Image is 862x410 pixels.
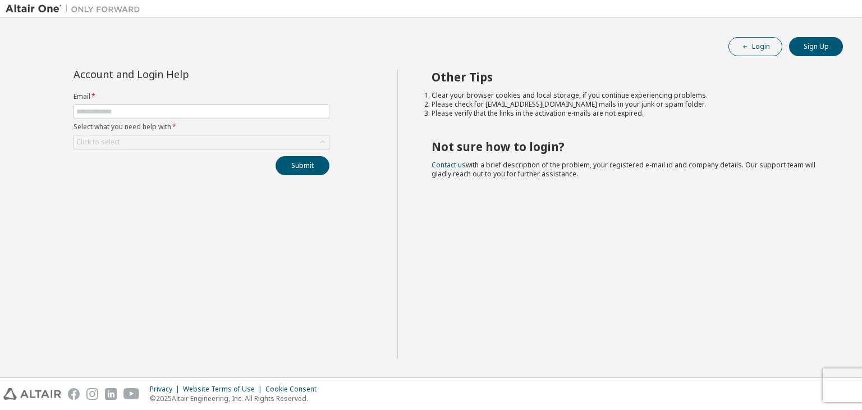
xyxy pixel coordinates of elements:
h2: Not sure how to login? [432,139,823,154]
p: © 2025 Altair Engineering, Inc. All Rights Reserved. [150,394,323,403]
div: Website Terms of Use [183,385,265,394]
a: Contact us [432,160,466,170]
div: Cookie Consent [265,385,323,394]
span: with a brief description of the problem, your registered e-mail id and company details. Our suppo... [432,160,815,179]
button: Login [728,37,782,56]
h2: Other Tips [432,70,823,84]
img: altair_logo.svg [3,388,61,400]
div: Click to select [74,135,329,149]
img: Altair One [6,3,146,15]
label: Select what you need help with [74,122,329,131]
li: Please verify that the links in the activation e-mails are not expired. [432,109,823,118]
img: facebook.svg [68,388,80,400]
li: Please check for [EMAIL_ADDRESS][DOMAIN_NAME] mails in your junk or spam folder. [432,100,823,109]
button: Sign Up [789,37,843,56]
img: linkedin.svg [105,388,117,400]
div: Privacy [150,385,183,394]
button: Submit [276,156,329,175]
img: youtube.svg [123,388,140,400]
li: Clear your browser cookies and local storage, if you continue experiencing problems. [432,91,823,100]
img: instagram.svg [86,388,98,400]
div: Account and Login Help [74,70,278,79]
div: Click to select [76,138,120,147]
label: Email [74,92,329,101]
